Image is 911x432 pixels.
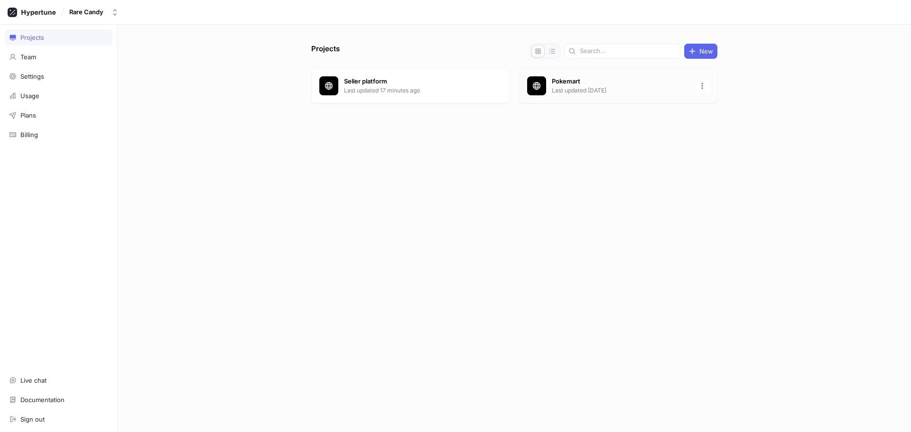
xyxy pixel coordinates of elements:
div: Usage [20,92,39,100]
div: Rare Candy [69,8,103,16]
div: Settings [20,73,44,80]
button: New [684,44,717,59]
div: Projects [20,34,44,41]
span: New [699,48,713,54]
a: Usage [5,88,112,104]
p: Seller platform [344,77,482,86]
div: Billing [20,131,38,138]
div: Plans [20,111,36,119]
a: Team [5,49,112,65]
div: Team [20,53,36,61]
input: Search... [580,46,676,56]
p: Projects [311,44,340,59]
div: Sign out [20,415,45,423]
div: Documentation [20,396,65,404]
p: Pokemart [552,77,689,86]
a: Plans [5,107,112,123]
a: Settings [5,68,112,84]
p: Last updated 17 minutes ago [344,86,482,95]
div: Live chat [20,377,46,384]
a: Billing [5,127,112,143]
button: Rare Candy [65,4,122,20]
p: Last updated [DATE] [552,86,689,95]
a: Documentation [5,392,112,408]
a: Projects [5,29,112,46]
